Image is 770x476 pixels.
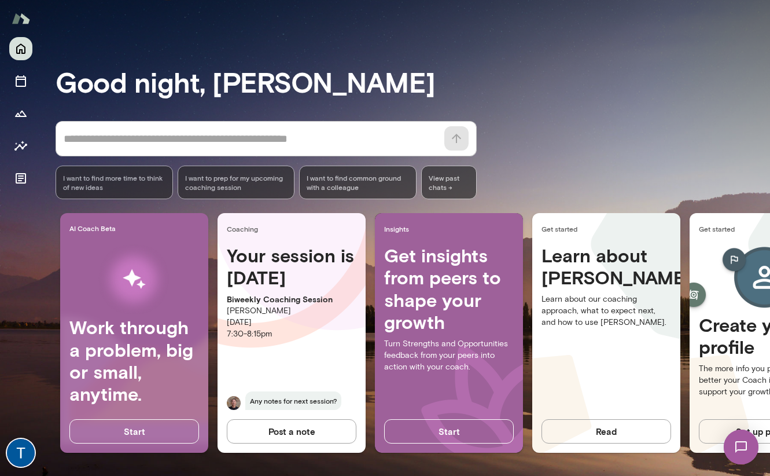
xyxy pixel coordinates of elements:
[56,65,770,98] h3: Good night, [PERSON_NAME]
[227,224,361,233] span: Coaching
[12,8,30,30] img: Mento
[245,391,341,410] span: Any notes for next session?
[541,294,671,328] p: Learn about our coaching approach, what to expect next, and how to use [PERSON_NAME].
[421,166,477,199] span: View past chats ->
[9,134,32,158] button: Insights
[9,167,32,190] button: Documents
[307,173,409,192] span: I want to find common ground with a colleague
[9,102,32,125] button: Growth Plan
[384,244,514,334] h4: Get insights from peers to shape your growth
[384,419,514,444] button: Start
[69,224,204,233] span: AI Coach Beta
[178,166,295,199] div: I want to prep for my upcoming coaching session
[56,166,173,199] div: I want to find more time to think of new ideas
[541,244,671,289] h4: Learn about [PERSON_NAME]
[227,419,356,444] button: Post a note
[69,316,199,405] h4: Work through a problem, big or small, anytime.
[227,244,356,289] h4: Your session is [DATE]
[69,419,199,444] button: Start
[227,396,241,410] img: Derrick
[227,294,356,305] p: Biweekly Coaching Session
[227,317,356,328] p: [DATE]
[541,224,676,233] span: Get started
[541,419,671,444] button: Read
[9,69,32,93] button: Sessions
[384,338,514,373] p: Turn Strengths and Opportunities feedback from your peers into action with your coach.
[63,173,165,192] span: I want to find more time to think of new ideas
[185,173,288,192] span: I want to prep for my upcoming coaching session
[227,305,356,317] p: [PERSON_NAME]
[299,166,417,199] div: I want to find common ground with a colleague
[7,439,35,467] img: Tiago Ventura Loureiro
[83,243,186,316] img: AI Workflows
[227,328,356,340] p: 7:30 - 8:15pm
[384,224,518,233] span: Insights
[9,37,32,60] button: Home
